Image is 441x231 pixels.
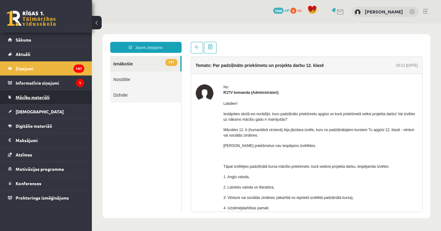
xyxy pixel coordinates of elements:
[8,133,84,147] a: Maksājumi
[273,8,289,13] a: 1968 mP
[8,61,84,75] a: Ziņojumi147
[73,64,84,73] i: 147
[18,64,89,79] a: Dzēstie
[132,120,224,124] span: [PERSON_NAME] priekšmetus nav iespējams izvēlēties.
[18,18,90,29] a: Jauns ziņojums
[365,9,403,15] a: [PERSON_NAME]
[8,33,84,47] a: Sākums
[16,76,84,90] legend: Informatīvie ziņojumi
[16,166,64,172] span: Motivācijas programma
[290,8,304,13] a: 0 xp
[16,195,69,200] span: Proktoringa izmēģinājums
[16,133,84,147] legend: Maksājumi
[8,105,84,119] a: [DEMOGRAPHIC_DATA]
[16,109,64,114] span: [DEMOGRAPHIC_DATA]
[132,141,298,145] span: Tāpat izvēlējies padziļinātā kursa mācību priekšmets, kurā veidosi projekta darbu, iespējamās izv...
[18,48,89,64] a: Nosūtītie
[8,191,84,205] a: Proktoringa izmēģinājums
[73,35,85,42] span: 147
[16,61,84,75] legend: Ziņojumi
[132,104,322,114] span: Mācoties 12. b (humanitārā virzienā) bija jāizdara izvēle, kuru no padziļinātajiem kursiem Tu apg...
[355,9,361,15] img: Arturs Kazakevičs
[8,76,84,90] a: Informatīvie ziņojumi1
[8,148,84,162] a: Atzīmes
[297,8,301,13] span: xp
[290,8,296,14] span: 0
[76,79,84,87] i: 1
[304,39,326,45] div: 10:12 [DATE]
[104,61,122,79] img: R1TV komanda
[8,47,84,61] a: Aktuāli
[8,90,84,104] a: Mācību materiāli
[16,152,32,157] span: Atzīmes
[132,78,146,82] span: Labdien!
[16,123,52,129] span: Digitālie materiāli
[132,172,262,176] span: 3. Vēsture vai sociālās zinātnes (atkarībā no iepriekš izvēlētā padziļinātā kursa),
[104,39,232,44] h4: Temats: Par padziļināto priekšmetu un projekta darbu 12. klasē
[132,67,187,71] strong: R1TV komanda (Administratori)
[132,88,323,98] span: Iestājoties skolā esi norādījis, kuru padziļināto priekšmetu apgūsi un kurā priekšmetā veiksi pro...
[132,162,183,166] span: 2. Latviešu valoda un literatūra,
[7,11,56,26] a: Rīgas 1. Tālmācības vidusskola
[285,8,289,13] span: mP
[132,182,178,187] span: 4. Uzņēmējdarbības pamati.
[16,51,30,57] span: Aktuāli
[132,61,326,66] div: No:
[8,176,84,190] a: Konferences
[16,181,41,186] span: Konferences
[18,32,89,48] a: 147Ienākošie
[8,162,84,176] a: Motivācijas programma
[132,151,158,156] span: 1. Angļu valoda,
[16,94,50,100] span: Mācību materiāli
[273,8,284,14] span: 1968
[8,119,84,133] a: Digitālie materiāli
[16,37,31,42] span: Sākums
